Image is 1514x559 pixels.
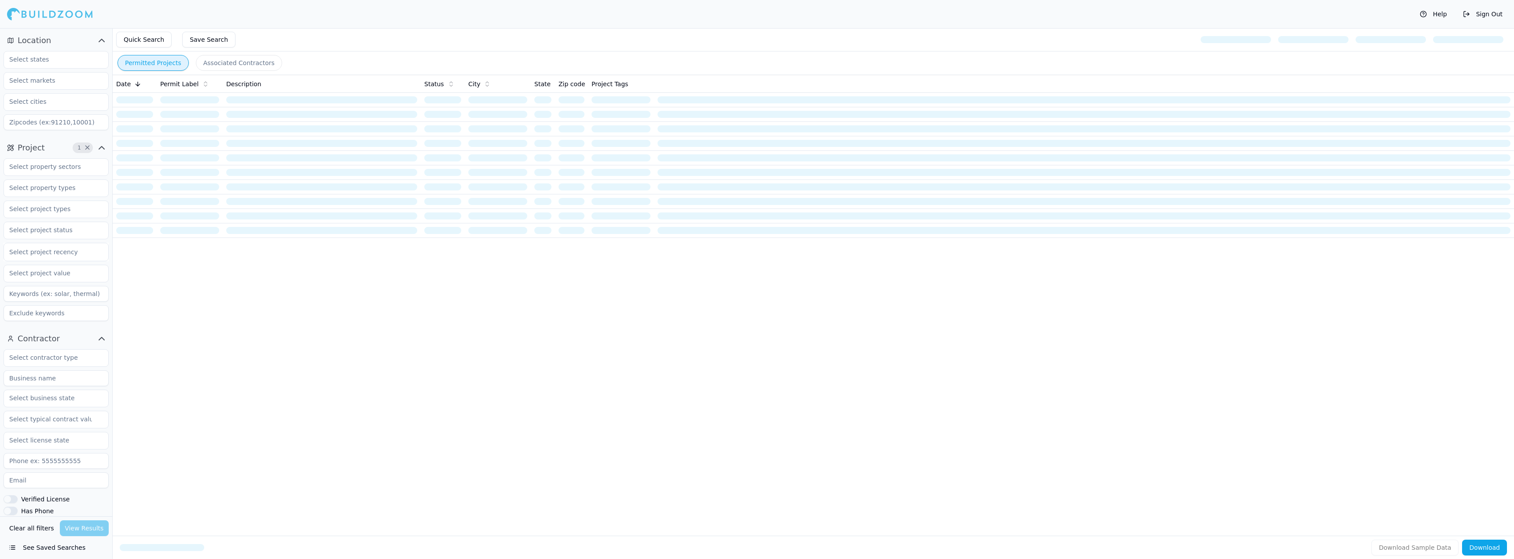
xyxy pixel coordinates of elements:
label: Has Phone [21,508,54,514]
input: Select project types [4,201,97,217]
input: Select property sectors [4,159,97,175]
input: Select typical contract value [4,411,97,427]
input: Select project value [4,265,97,281]
span: Description [226,80,261,88]
button: Clear all filters [7,520,56,536]
input: Select markets [4,73,97,88]
input: Business name [4,370,109,386]
span: State [534,80,551,88]
input: Select license state [4,432,97,448]
span: Clear Project filters [84,146,91,150]
button: Quick Search [116,32,172,47]
button: Associated Contractors [196,55,282,71]
button: Location [4,33,109,47]
span: 1 [75,143,84,152]
input: Email [4,472,109,488]
span: Contractor [18,332,60,345]
span: Location [18,34,51,47]
input: Keywords (ex: solar, thermal) [4,286,109,302]
span: Zip code [559,80,585,88]
button: Contractor [4,332,109,346]
input: Select project status [4,222,97,238]
button: Download [1462,540,1507,555]
button: Save Search [182,32,235,47]
input: Select business state [4,390,97,406]
input: Phone ex: 5555555555 [4,453,109,469]
button: Help [1415,7,1452,21]
span: Status [424,80,444,88]
span: Project Tags [592,80,628,88]
input: Zipcodes (ex:91210,10001) [4,114,109,130]
input: Exclude keywords [4,305,109,321]
span: Project [18,142,45,154]
span: Permit Label [160,80,198,88]
span: City [468,80,480,88]
input: Select cities [4,94,97,110]
button: See Saved Searches [4,540,109,555]
input: Select contractor type [4,350,97,365]
button: Sign Out [1459,7,1507,21]
input: Select states [4,51,97,67]
span: Date [116,80,131,88]
button: Project1Clear Project filters [4,141,109,155]
button: Permitted Projects [118,55,189,71]
label: Verified License [21,496,70,502]
input: Select property types [4,180,97,196]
